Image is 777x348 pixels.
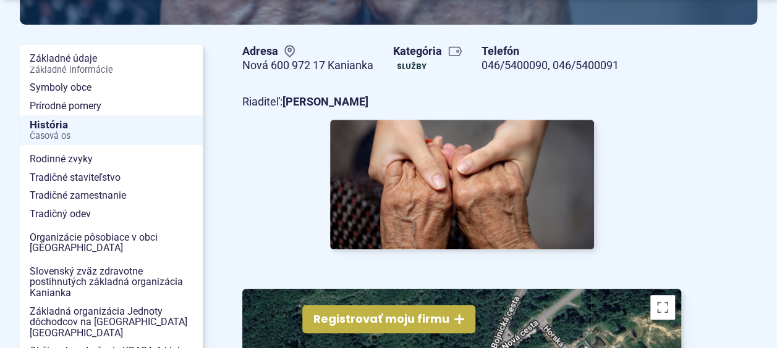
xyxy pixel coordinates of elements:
[30,302,193,342] span: Základná organizácia Jednoty dôchodcov na [GEOGRAPHIC_DATA] [GEOGRAPHIC_DATA]
[330,120,594,249] img: Foto služby
[20,186,203,205] a: Tradičné zamestnanie
[20,228,203,257] a: Organizácie pôsobiace v obci [GEOGRAPHIC_DATA]
[242,93,681,112] p: Riaditeľ:
[20,150,203,168] a: Rodinné zvyky
[30,78,193,97] span: Symboly obce
[242,59,373,73] figcaption: Nová 600 972 17 Kanianka
[30,168,193,187] span: Tradičné staviteľstvo
[282,95,368,108] strong: [PERSON_NAME]
[313,312,449,326] span: Registrovať moju firmu
[650,295,675,320] button: Prepnúť zobrazenie na celú obrazovku
[20,302,203,342] a: Základná organizácia Jednoty dôchodcov na [GEOGRAPHIC_DATA] [GEOGRAPHIC_DATA]
[30,97,193,115] span: Prírodné pomery
[242,44,373,59] span: Adresa
[20,97,203,115] a: Prírodné pomery
[30,49,193,78] span: Základné údaje
[30,115,193,146] span: História
[393,44,462,59] span: Kategória
[20,262,203,302] a: Slovenský zväz zdravotne postihnutých základná organizácia Kanianka
[482,44,619,59] span: Telefón
[30,262,193,302] span: Slovenský zväz zdravotne postihnutých základná organizácia Kanianka
[302,305,475,333] button: Registrovať moju firmu
[30,150,193,168] span: Rodinné zvyky
[20,115,203,146] a: HistóriaČasová os
[20,49,203,78] a: Základné údajeZákladné informácie
[30,205,193,223] span: Tradičný odev
[30,131,193,141] span: Časová os
[20,168,203,187] a: Tradičné staviteľstvo
[482,59,619,72] a: 046/5400090, 046/5400091
[30,228,193,257] span: Organizácie pôsobiace v obci [GEOGRAPHIC_DATA]
[30,65,193,75] span: Základné informácie
[20,205,203,223] a: Tradičný odev
[20,78,203,97] a: Symboly obce
[393,60,430,73] a: Služby
[30,186,193,205] span: Tradičné zamestnanie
